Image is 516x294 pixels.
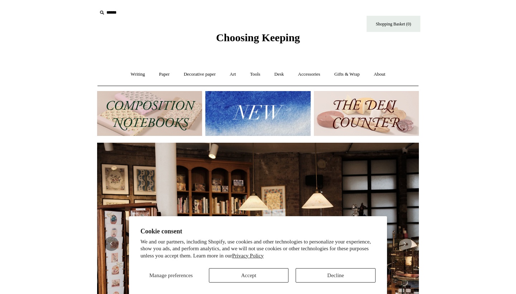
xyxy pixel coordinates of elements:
button: Manage preferences [140,268,202,283]
img: 202302 Composition ledgers.jpg__PID:69722ee6-fa44-49dd-a067-31375e5d54ec [97,91,202,136]
span: Choosing Keeping [216,32,300,43]
button: Next [397,237,412,251]
img: The Deli Counter [314,91,419,136]
a: Privacy Policy [232,253,264,259]
a: Tools [244,65,267,84]
a: Paper [153,65,176,84]
img: New.jpg__PID:f73bdf93-380a-4a35-bcfe-7823039498e1 [205,91,310,136]
a: Desk [268,65,291,84]
a: Shopping Basket (0) [367,16,420,32]
h2: Cookie consent [140,228,376,235]
a: Choosing Keeping [216,37,300,42]
p: We and our partners, including Shopify, use cookies and other technologies to personalize your ex... [140,238,376,260]
button: Previous [104,237,119,251]
span: Manage preferences [149,272,193,278]
button: Decline [296,268,376,283]
a: Writing [124,65,152,84]
a: Decorative paper [177,65,222,84]
a: Art [223,65,242,84]
button: Accept [209,268,289,283]
a: Gifts & Wrap [328,65,366,84]
a: Accessories [292,65,327,84]
a: About [367,65,392,84]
